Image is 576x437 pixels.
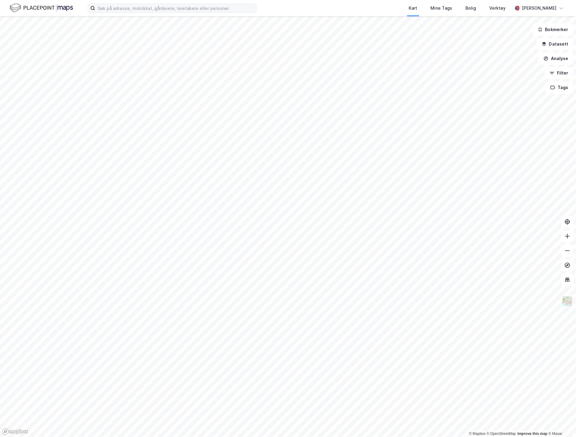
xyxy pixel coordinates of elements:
input: Søk på adresse, matrikkel, gårdeiere, leietakere eller personer [95,4,256,13]
a: Improve this map [518,432,548,436]
img: Z [562,296,573,307]
div: Verktøy [490,5,506,12]
iframe: Chat Widget [546,408,576,437]
button: Bokmerker [533,24,574,36]
img: logo.f888ab2527a4732fd821a326f86c7f29.svg [10,3,73,13]
button: Filter [545,67,574,79]
div: Kart [409,5,417,12]
a: Mapbox homepage [2,428,28,435]
div: Bolig [466,5,476,12]
div: [PERSON_NAME] [522,5,557,12]
button: Datasett [537,38,574,50]
button: Analyse [539,53,574,65]
a: OpenStreetMap [487,432,516,436]
button: Tags [545,81,574,94]
div: Kontrollprogram for chat [546,408,576,437]
a: Mapbox [469,432,486,436]
div: Mine Tags [431,5,452,12]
